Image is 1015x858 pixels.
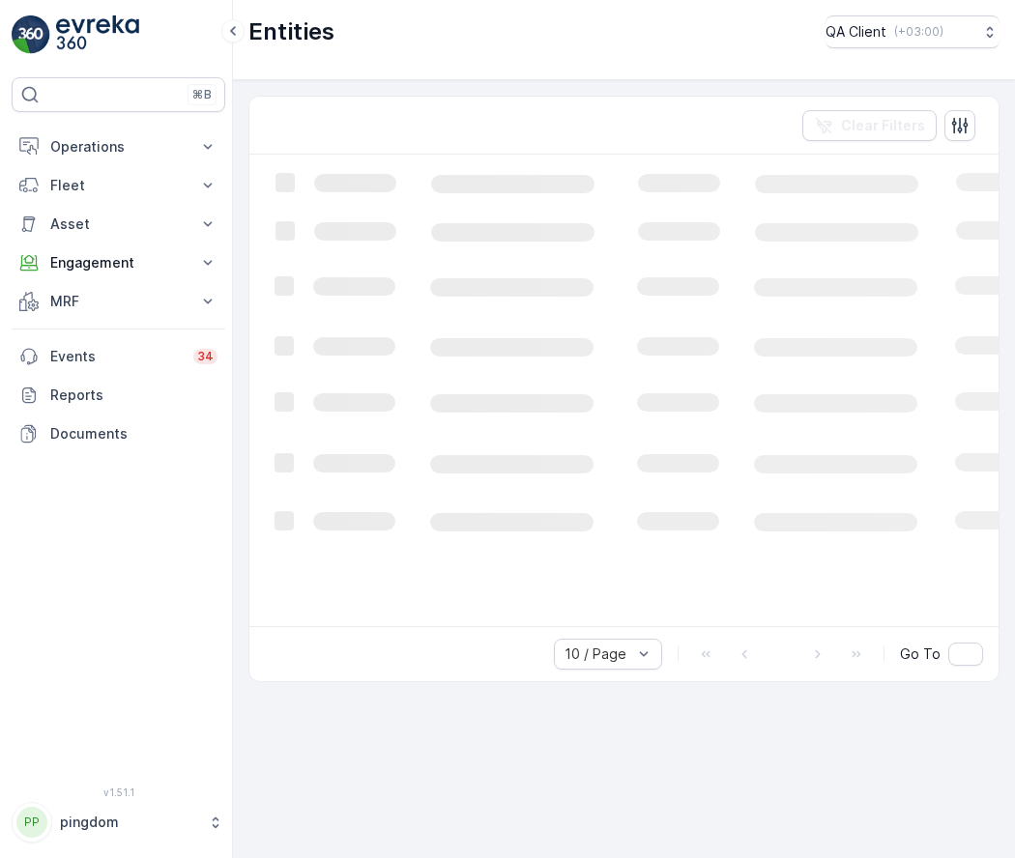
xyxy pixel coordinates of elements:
p: Entities [248,16,334,47]
p: Events [50,347,182,366]
p: Asset [50,214,187,234]
button: Operations [12,128,225,166]
button: QA Client(+03:00) [826,15,1000,48]
a: Events34 [12,337,225,376]
p: pingdom [60,813,198,832]
img: logo_light-DOdMpM7g.png [56,15,139,54]
div: PP [16,807,47,838]
p: Reports [50,386,217,405]
button: Clear Filters [802,110,937,141]
span: Go To [900,644,941,664]
button: Engagement [12,243,225,282]
p: Clear Filters [841,116,925,135]
button: Fleet [12,166,225,205]
a: Documents [12,415,225,453]
p: ( +03:00 ) [894,24,943,40]
p: ⌘B [192,87,212,102]
button: PPpingdom [12,802,225,843]
p: Documents [50,424,217,443]
button: Asset [12,205,225,243]
span: v 1.51.1 [12,786,225,798]
p: Operations [50,137,187,157]
p: QA Client [826,22,886,42]
button: MRF [12,282,225,321]
img: logo [12,15,50,54]
p: Fleet [50,176,187,195]
a: Reports [12,376,225,415]
p: Engagement [50,253,187,272]
p: 34 [197,349,214,364]
p: MRF [50,292,187,311]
